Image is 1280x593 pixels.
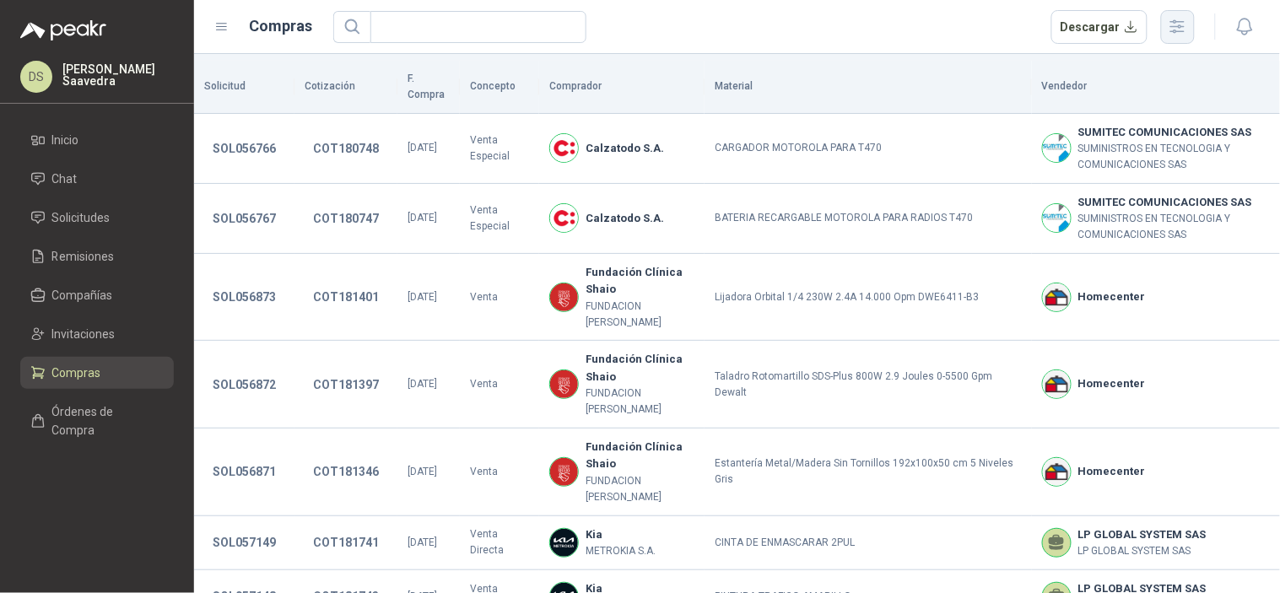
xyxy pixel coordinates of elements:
th: Cotización [294,61,397,114]
p: FUNDACION [PERSON_NAME] [586,473,694,505]
button: COT180747 [305,203,387,234]
td: BATERIA RECARGABLE MOTOROLA PARA RADIOS T470 [705,184,1032,254]
img: Company Logo [1043,134,1071,162]
div: DS [20,61,52,93]
p: SUMINISTROS EN TECNOLOGIA Y COMUNICACIONES SAS [1078,141,1270,173]
th: Concepto [460,61,539,114]
a: Solicitudes [20,202,174,234]
th: Solicitud [194,61,294,114]
button: SOL056872 [204,369,284,400]
span: Solicitudes [52,208,111,227]
td: Venta Especial [460,114,539,184]
p: LP GLOBAL SYSTEM SAS [1078,543,1207,559]
b: Fundación Clínica Shaio [586,351,694,385]
b: SUMITEC COMUNICACIONES SAS [1078,194,1270,211]
button: COT181741 [305,527,387,558]
b: Homecenter [1078,463,1146,480]
img: Company Logo [550,134,578,162]
td: Venta [460,254,539,342]
a: Compañías [20,279,174,311]
button: Descargar [1051,10,1148,44]
img: Company Logo [1043,458,1071,486]
b: Fundación Clínica Shaio [586,439,694,473]
td: CARGADOR MOTOROLA PARA T470 [705,114,1032,184]
a: Remisiones [20,240,174,272]
td: Venta [460,341,539,429]
img: Company Logo [550,204,578,232]
a: Compras [20,357,174,389]
b: LP GLOBAL SYSTEM SAS [1078,526,1207,543]
span: [DATE] [408,378,437,390]
button: SOL056873 [204,282,284,312]
th: F. Compra [397,61,460,114]
th: Comprador [539,61,705,114]
p: SUMINISTROS EN TECNOLOGIA Y COMUNICACIONES SAS [1078,211,1270,243]
b: Homecenter [1078,375,1146,392]
img: Company Logo [550,283,578,311]
b: SUMITEC COMUNICACIONES SAS [1078,124,1270,141]
img: Company Logo [550,370,578,398]
button: SOL056767 [204,203,284,234]
span: [DATE] [408,291,437,303]
button: COT180748 [305,133,387,164]
b: Fundación Clínica Shaio [586,264,694,299]
b: Calzatodo S.A. [586,140,664,157]
span: Compañías [52,286,113,305]
p: METROKIA S.A. [586,543,656,559]
a: Inicio [20,124,174,156]
img: Company Logo [550,458,578,486]
a: Chat [20,163,174,195]
p: FUNDACION [PERSON_NAME] [586,385,694,418]
td: Venta Directa [460,516,539,570]
p: FUNDACION [PERSON_NAME] [586,299,694,331]
td: CINTA DE ENMASCARAR 2PUL [705,516,1032,570]
img: Logo peakr [20,20,106,40]
td: Venta [460,429,539,516]
button: SOL056871 [204,456,284,487]
span: Compras [52,364,101,382]
th: Material [705,61,1032,114]
button: COT181401 [305,282,387,312]
span: Inicio [52,131,79,149]
td: Venta Especial [460,184,539,254]
button: COT181346 [305,456,387,487]
span: [DATE] [408,466,437,477]
span: Chat [52,170,78,188]
span: [DATE] [408,142,437,154]
td: Lijadora Orbital 1/4 230W 2.4A 14.000 Opm DWE6411-B3 [705,254,1032,342]
span: Órdenes de Compra [52,402,158,439]
span: [DATE] [408,212,437,224]
button: COT181397 [305,369,387,400]
p: [PERSON_NAME] Saavedra [62,63,174,87]
img: Company Logo [1043,283,1071,311]
h1: Compras [250,14,313,38]
b: Kia [586,526,656,543]
span: Invitaciones [52,325,116,343]
a: Órdenes de Compra [20,396,174,446]
b: Homecenter [1078,288,1146,305]
span: [DATE] [408,536,437,548]
a: Invitaciones [20,318,174,350]
td: Taladro Rotomartillo SDS-Plus 800W 2.9 Joules 0-5500 Gpm Dewalt [705,341,1032,429]
button: SOL057149 [204,527,284,558]
b: Calzatodo S.A. [586,210,664,227]
td: Estantería Metal/Madera Sin Tornillos 192x100x50 cm 5 Niveles Gris [705,429,1032,516]
img: Company Logo [1043,370,1071,398]
button: SOL056766 [204,133,284,164]
span: Remisiones [52,247,115,266]
th: Vendedor [1032,61,1280,114]
img: Company Logo [1043,204,1071,232]
img: Company Logo [550,529,578,557]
